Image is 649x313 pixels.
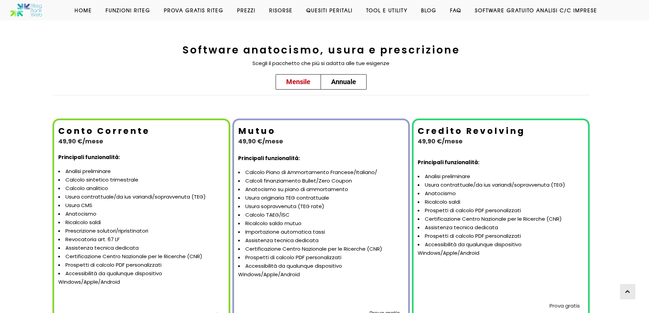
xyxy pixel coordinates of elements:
[238,125,276,137] b: Mutuo
[238,262,404,279] li: Accessibilità da qualunque dispositivo Windows/Apple/Android
[58,125,150,137] b: Conto Corrente
[157,7,230,14] a: Prova Gratis Riteg
[238,185,404,194] li: Anatocismo su piano di ammortamento
[58,261,224,269] li: Prospetti di calcolo PDF personalizzati
[262,7,299,14] a: Risorse
[238,177,404,185] li: Calcoli finanziamento Bullet/Zero Coupon
[418,181,584,189] li: Usura contrattuale/da ius variandi/sopravvenuta (TEG)
[468,7,604,14] a: Software GRATUITO analisi c/c imprese
[238,228,404,236] li: Importazione automatica tassi
[418,159,479,166] strong: Principali funzionalità:
[238,236,404,245] li: Assistenza tecnica dedicata
[58,227,224,235] li: Prescrizione solutori/ripristinatori
[418,198,584,206] li: Ricalcolo saldi
[418,240,584,257] li: Accessibilità da qualunque dispositivo Windows/Apple/Android
[58,252,224,261] li: Certificazione Centro Nazionale per le Ricerche (CNR)
[418,172,584,181] li: Analisi preliminare
[418,189,584,198] li: Anatocismo
[414,7,443,14] a: Blog
[238,137,283,145] b: 49,90 €/mese
[299,7,359,14] a: Quesiti Peritali
[238,168,404,177] li: Calcolo Piano di Ammortamento Francese/Italiano/
[58,176,224,184] li: Calcolo sintetico trimestrale
[443,7,468,14] a: Faq
[331,78,356,86] span: Annuale
[550,302,580,309] a: Prova gratis
[418,232,584,240] li: Prospetti di calcolo PDF personalizzati
[142,59,500,68] p: Scegli il pacchetto che più si adatta alle tue esigenze
[58,137,103,145] b: 49,90 €/mese
[238,194,404,202] li: Usura originaria TEG contrattuale
[68,7,99,14] a: Home
[58,154,120,161] strong: Principali funzionalità:
[58,269,224,286] li: Accessibilità da qualunque dispositivo Windows/Apple/Android
[58,235,224,244] li: Revocatoria art. 67 LF
[99,7,157,14] a: Funzioni Riteg
[321,74,367,90] a: Annuale
[286,78,310,86] span: Mensile
[142,41,500,59] h2: Software anatocismo, usura e prescrizione
[230,7,262,14] a: Prezzi
[10,3,43,17] img: Software anatocismo e usura bancaria
[58,184,224,193] li: Calcolo analitico
[238,219,404,228] li: Ricalcolo saldo mutuo
[58,244,224,252] li: Assistenza tecnica dedicata
[359,7,414,14] a: Tool e Utility
[238,202,404,211] li: Usura sopravvenuta (TEG rate)
[58,167,224,176] li: Analisi preliminare
[58,193,224,201] li: Usura contrattuale/da ius variandi/sopravvenuta (TEG)
[58,201,224,210] li: Usura CMS
[418,125,525,137] b: Credito Revolving
[238,245,404,253] li: Certificazione Centro Nazionale per le Ricerche (CNR)
[238,253,404,262] li: Prospetti di calcolo PDF personalizzati
[276,74,321,90] a: Mensile
[418,223,584,232] li: Assistenza tecnica dedicata
[418,206,584,215] li: Prospetti di calcolo PDF personalizzati
[238,211,404,219] li: Calcolo TAEG/ISC
[418,137,463,145] b: 49,90 €/mese
[58,218,224,227] li: Ricalcolo saldi
[238,155,300,162] strong: Principali funzionalità:
[58,210,224,218] li: Anatocismo
[418,215,584,223] li: Certificazione Centro Nazionale per le Ricerche (CNR)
